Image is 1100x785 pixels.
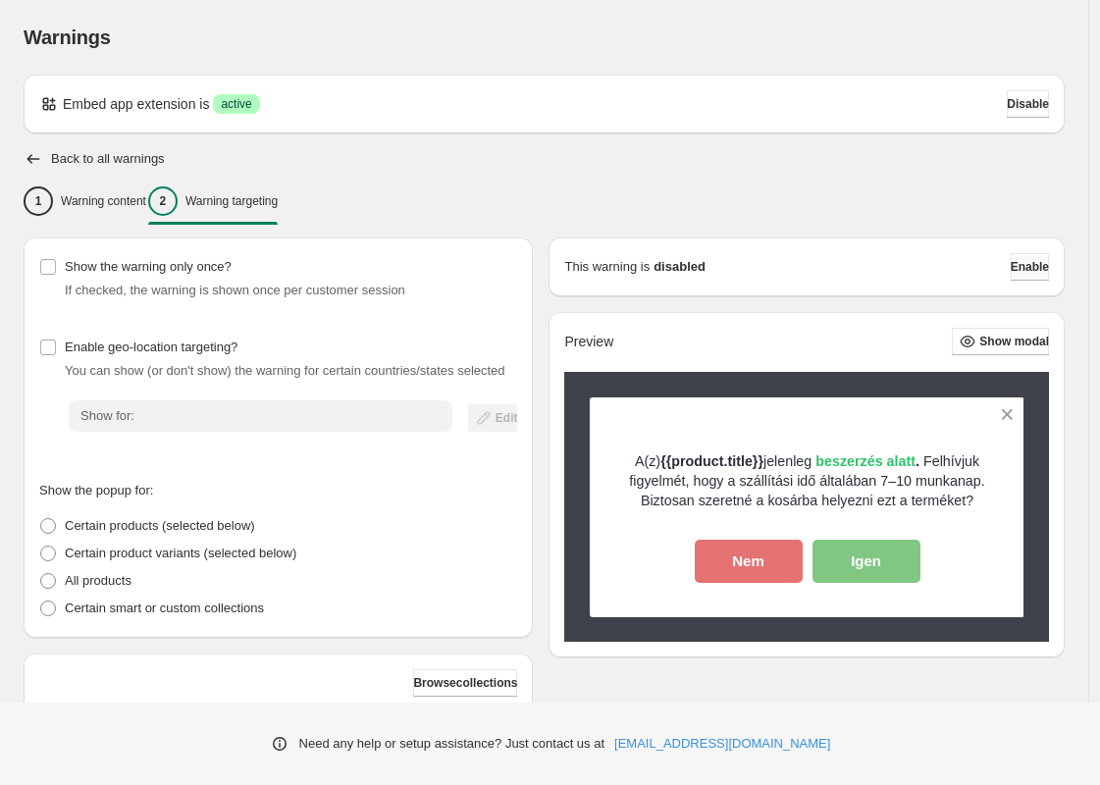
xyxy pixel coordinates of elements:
[979,334,1049,349] span: Show modal
[1011,253,1049,281] button: Enable
[695,540,803,583] button: Nem
[65,259,232,274] span: Show the warning only once?
[65,283,405,297] span: If checked, the warning is shown once per customer session
[148,181,278,222] button: 2Warning targeting
[1011,259,1049,275] span: Enable
[65,518,255,533] span: Certain products (selected below)
[24,186,53,216] div: 1
[660,453,763,469] strong: {{product.title}}
[564,334,613,350] h2: Preview
[39,483,153,497] span: Show the popup for:
[815,453,916,469] span: beszerzés alatt
[413,675,517,691] span: Browse collections
[61,193,146,209] p: Warning content
[24,181,146,222] button: 1Warning content
[65,340,237,354] span: Enable geo-location targeting?
[51,151,165,167] h2: Back to all warnings
[148,186,178,216] div: 2
[24,26,111,48] span: Warnings
[1007,90,1049,118] button: Disable
[635,453,923,469] span: A(z) jelenleg
[185,193,278,209] p: Warning targeting
[63,94,209,114] p: Embed app extension is
[812,540,920,583] button: Igen
[65,546,296,560] span: Certain product variants (selected below)
[80,408,134,423] span: Show for:
[952,328,1049,355] button: Show modal
[614,734,830,754] a: [EMAIL_ADDRESS][DOMAIN_NAME]
[221,96,251,112] span: active
[624,451,989,510] p: Felhívjuk figyelmét, hogy a szállítási idő általában 7–10 munkanap. Biztosan szeretné a kosárba h...
[65,363,505,378] span: You can show (or don't show) the warning for certain countries/states selected
[654,257,706,277] strong: disabled
[1007,96,1049,112] span: Disable
[564,257,650,277] p: This warning is
[812,453,919,469] strong: .
[65,571,131,591] p: All products
[413,669,517,697] button: Browsecollections
[65,599,264,618] p: Certain smart or custom collections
